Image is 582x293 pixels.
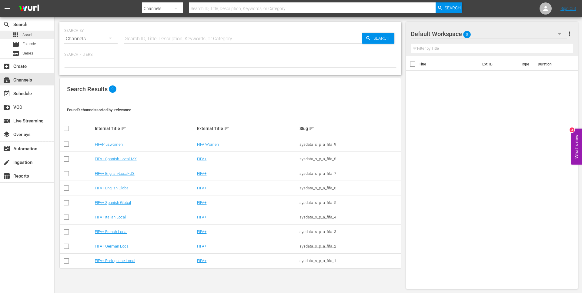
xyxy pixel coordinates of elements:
div: Channels [64,30,118,47]
div: Internal Title [95,125,196,132]
div: sysdata_s_p_a_fifa_8 [299,157,400,161]
th: Title [419,56,479,73]
span: Search [445,2,461,13]
div: sysdata_s_p_a_fifa_4 [299,215,400,219]
div: sysdata_s_p_a_fifa_6 [299,186,400,190]
a: FIFA+ Spanish-Local-MX [95,157,137,161]
span: Live Streaming [3,117,10,125]
span: Series [22,50,33,56]
span: 0 [463,28,471,41]
a: FIFA+ Portuguese Local [95,258,135,263]
span: VOD [3,104,10,111]
span: Series [12,50,19,57]
span: Reports [3,172,10,180]
div: sysdata_s_p_a_fifa_1 [299,258,400,263]
span: Search [371,33,394,44]
a: FIFA+ [197,244,206,248]
button: Search [436,2,462,13]
span: Asset [22,32,32,38]
img: ans4CAIJ8jUAAAAAAAAAAAAAAAAAAAAAAAAgQb4GAAAAAAAAAAAAAAAAAAAAAAAAJMjXAAAAAAAAAAAAAAAAAAAAAAAAgAT5G... [15,2,44,16]
span: Create [3,63,10,70]
button: more_vert [566,27,573,41]
a: FIFA+ [197,171,206,176]
a: FIFA+ English-Local-US [95,171,135,176]
a: FIFA+ French Local [95,229,127,234]
span: Asset [12,31,19,38]
th: Ext. ID [479,56,517,73]
a: FIFA Women [197,142,219,147]
span: sort [121,126,126,131]
a: FIFA+ [197,200,206,205]
button: Open Feedback Widget [571,128,582,165]
button: Search [362,33,394,44]
div: Slug [299,125,400,132]
a: FIFA+ [197,229,206,234]
a: FIFA+ Spanish Global [95,200,131,205]
th: Type [517,56,534,73]
th: Duration [534,56,570,73]
div: sysdata_s_p_a_fifa_3 [299,229,400,234]
span: Channels [3,76,10,84]
a: FIFA+ [197,258,206,263]
span: sort [309,126,314,131]
span: Search [3,21,10,28]
div: sysdata_s_p_a_fifa_5 [299,200,400,205]
a: FIFA+ [197,215,206,219]
span: Automation [3,145,10,152]
span: Found 9 channels sorted by: relevance [67,108,131,112]
div: sysdata_s_p_a_fifa_9 [299,142,400,147]
div: Default Workspace [411,25,567,42]
span: Episode [22,41,36,47]
a: FIFA+ Italian Local [95,215,126,219]
a: FIFA+ [197,157,206,161]
span: Episode [12,41,19,48]
a: FIFAPluswomen [95,142,123,147]
a: FIFA+ [197,186,206,190]
span: 9 [109,85,116,93]
span: sort [224,126,229,131]
a: FIFA+ English Global [95,186,129,190]
span: more_vert [566,30,573,38]
div: 3 [570,127,574,132]
div: External Title [197,125,298,132]
div: sysdata_s_p_a_fifa_2 [299,244,400,248]
span: Overlays [3,131,10,138]
a: Sign Out [560,6,576,11]
span: menu [4,5,11,12]
span: Schedule [3,90,10,97]
div: sysdata_s_p_a_fifa_7 [299,171,400,176]
span: Ingestion [3,159,10,166]
p: Search Filters: [64,52,396,57]
a: FIFA+ German Local [95,244,129,248]
span: Search Results [67,85,108,93]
